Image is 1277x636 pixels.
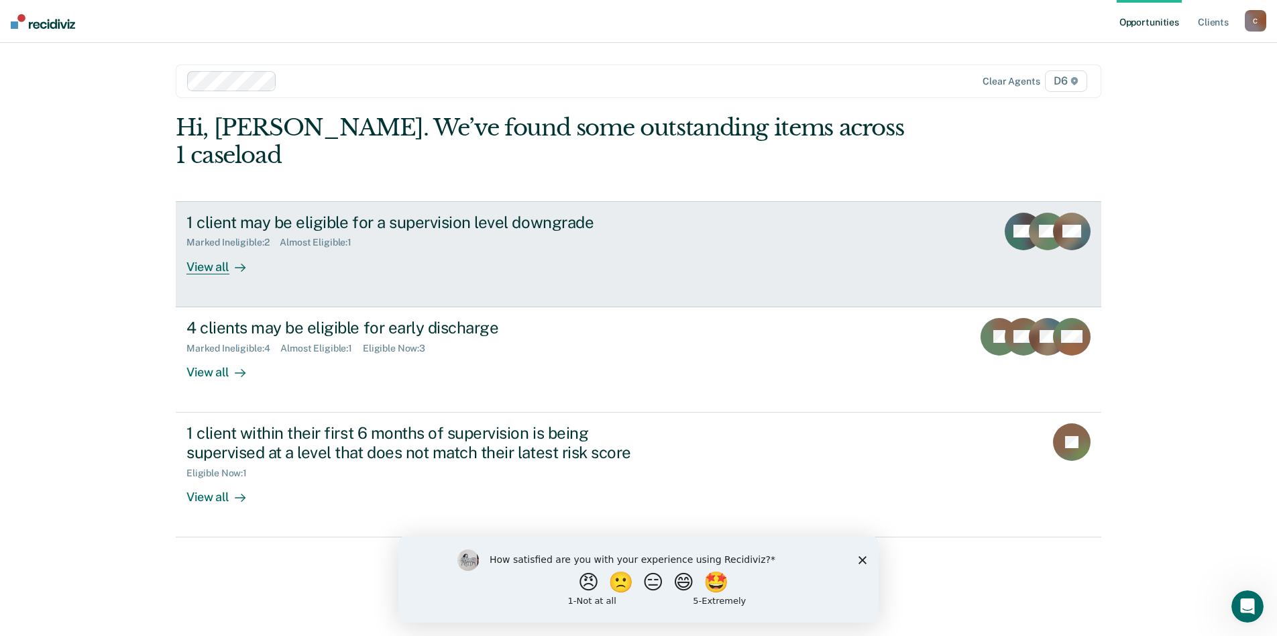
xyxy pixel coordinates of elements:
img: Recidiviz [11,14,75,29]
iframe: Survey by Kim from Recidiviz [398,536,879,623]
div: Hi, [PERSON_NAME]. We’ve found some outstanding items across 1 caseload [176,114,916,169]
iframe: Intercom live chat [1231,590,1264,623]
button: C [1245,10,1266,32]
div: Clear agents [983,76,1040,87]
div: View all [186,354,262,380]
div: 4 clients may be eligible for early discharge [186,318,657,337]
div: View all [186,478,262,505]
div: Eligible Now : 3 [363,343,436,354]
div: Almost Eligible : 1 [280,237,362,248]
div: 1 client may be eligible for a supervision level downgrade [186,213,657,232]
div: 1 client within their first 6 months of supervision is being supervised at a level that does not ... [186,423,657,462]
div: Marked Ineligible : 2 [186,237,280,248]
span: D6 [1045,70,1087,92]
div: Marked Ineligible : 4 [186,343,280,354]
a: 1 client may be eligible for a supervision level downgradeMarked Ineligible:2Almost Eligible:1Vie... [176,201,1101,307]
a: 4 clients may be eligible for early dischargeMarked Ineligible:4Almost Eligible:1Eligible Now:3Vi... [176,307,1101,413]
div: View all [186,248,262,274]
a: 1 client within their first 6 months of supervision is being supervised at a level that does not ... [176,413,1101,537]
div: Almost Eligible : 1 [280,343,363,354]
div: Eligible Now : 1 [186,468,258,479]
